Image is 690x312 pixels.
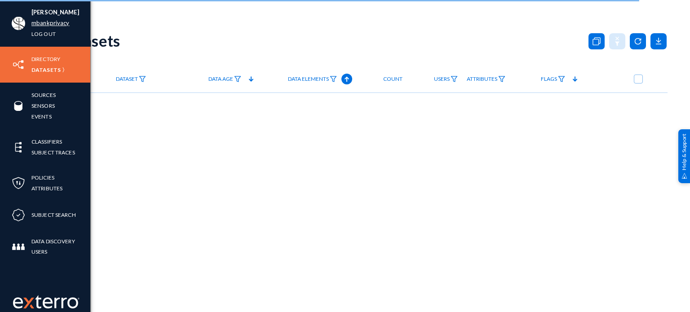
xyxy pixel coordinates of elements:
a: Attributes [31,183,62,193]
a: Dataset [111,71,150,87]
span: Flags [541,76,557,82]
a: Events [31,111,52,122]
a: Users [429,71,462,87]
a: Sensors [31,101,55,111]
img: exterro-logo.svg [23,298,34,308]
img: exterro-work-mark.svg [13,295,80,308]
img: icon-filter.svg [139,76,146,82]
img: ACg8ocIa8OWj5FIzaB8MU-JIbNDt0RWcUDl_eQ0ZyYxN7rWYZ1uJfn9p=s96-c [12,17,25,30]
a: Subject Traces [31,147,75,158]
span: Attributes [467,76,497,82]
a: Data Age [204,71,246,87]
span: Data Age [208,76,233,82]
a: Log out [31,29,56,39]
img: icon-filter.svg [558,76,565,82]
img: icon-filter.svg [234,76,241,82]
img: icon-filter.svg [451,76,458,82]
img: icon-filter.svg [498,76,505,82]
img: icon-policies.svg [12,176,25,190]
img: help_support.svg [681,173,687,179]
span: Count [383,76,402,82]
a: Policies [31,172,54,183]
a: mbankprivacy [31,18,70,28]
a: Datasets [31,65,61,75]
img: icon-compliance.svg [12,208,25,222]
a: Data Discovery Users [31,236,90,257]
a: Classifiers [31,136,62,147]
a: Flags [536,71,570,87]
span: Data Elements [288,76,329,82]
div: Help & Support [678,129,690,183]
img: icon-elements.svg [12,141,25,154]
img: icon-members.svg [12,240,25,254]
span: Dataset [116,76,138,82]
img: icon-inventory.svg [12,58,25,71]
span: Users [434,76,450,82]
a: Attributes [462,71,510,87]
a: Subject Search [31,210,76,220]
li: [PERSON_NAME] [31,7,79,18]
img: icon-filter.svg [330,76,337,82]
a: Sources [31,90,56,100]
img: icon-sources.svg [12,99,25,113]
a: Data Elements [283,71,341,87]
a: Directory [31,54,60,64]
